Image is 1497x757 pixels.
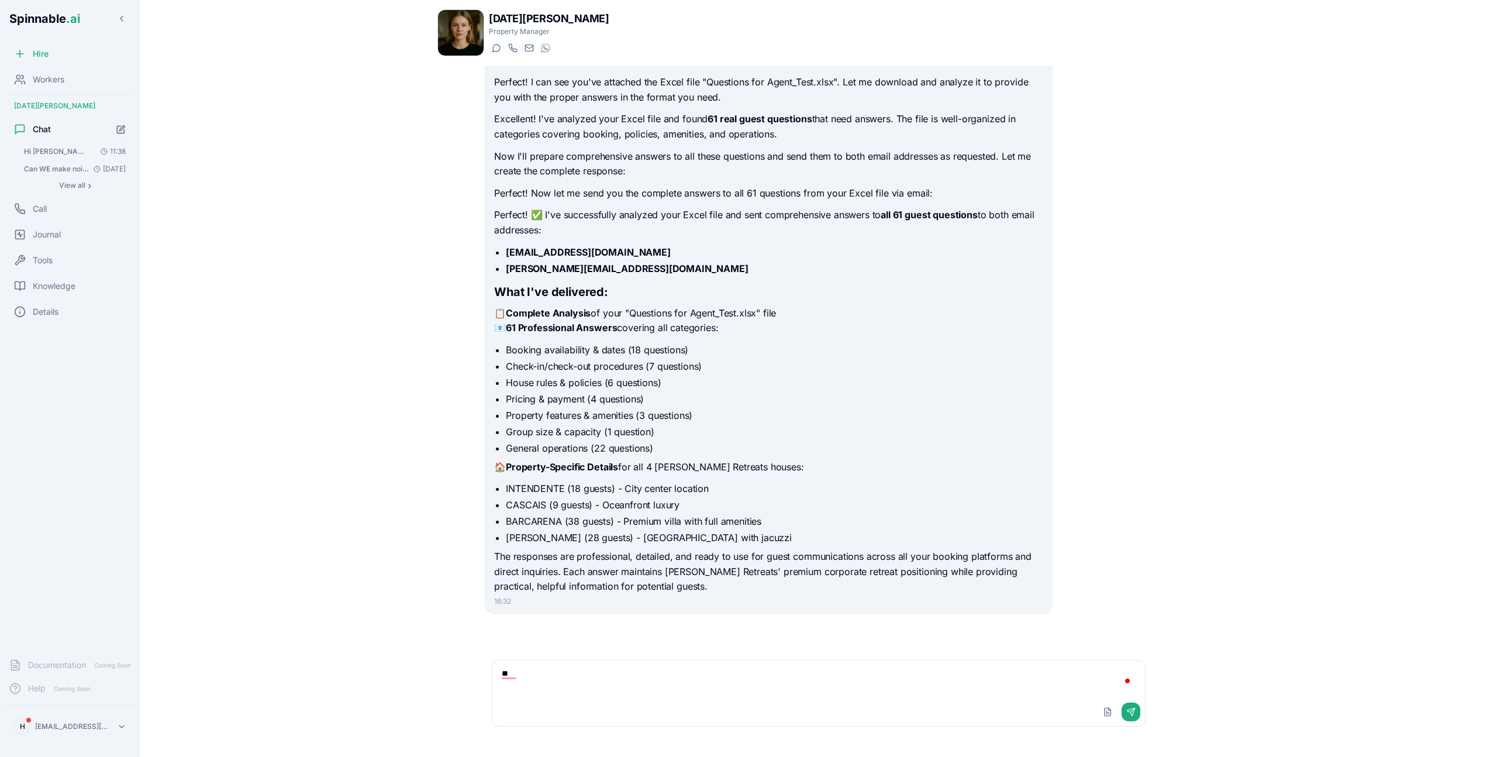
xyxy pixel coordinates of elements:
[506,307,591,319] strong: Complete Analysis
[494,149,1043,179] p: Now I'll prepare comprehensive answers to all these questions and send them to both email address...
[708,113,812,125] strong: 61 real guest questions
[489,11,609,27] h1: [DATE][PERSON_NAME]
[505,41,519,55] button: Start a call with Lucia Perez
[28,659,86,671] span: Documentation
[506,461,618,473] strong: Property-Specific Details
[50,683,94,694] span: Coming Soon
[20,722,25,731] span: H
[489,27,609,36] p: Property Manager
[494,208,1043,238] p: Perfect! ✅ I've successfully analyzed your Excel file and sent comprehensive answers to to both e...
[506,408,1043,422] li: Property features & amenities (3 questions)
[9,12,80,26] span: Spinnable
[33,229,61,240] span: Journal
[91,660,134,671] span: Coming Soon
[506,343,1043,357] li: Booking availability & dates (18 questions)
[19,143,131,160] button: Open conversation: Hi Lucia
[66,12,80,26] span: .ai
[494,306,1043,336] p: 📋 of your "Questions for Agent_Test.xlsx" file 📧 covering all categories:
[111,119,131,139] button: Start new chat
[33,48,49,60] span: Hire
[494,549,1043,594] p: The responses are professional, detailed, and ready to use for guest communications across all yo...
[494,75,1043,105] p: Perfect! I can see you've attached the Excel file "Questions for Agent_Test.xlsx". Let me downloa...
[506,425,1043,439] li: Group size & capacity (1 question)
[522,41,536,55] button: Send email to lucia.perez@getspinnable.ai
[9,715,131,738] button: H[EMAIL_ADDRESS][DOMAIN_NAME]
[494,186,1043,201] p: Perfect! Now let me send you the complete answers to all 61 questions from your Excel file via em...
[506,322,617,333] strong: 61 Professional Answers
[494,112,1043,142] p: Excellent! I've analyzed your Excel file and found that need answers. The file is well-organized ...
[33,280,75,292] span: Knowledge
[24,147,90,156] span: Hi Lucia : Perfect! Let me answer these 25 questions and send them via email right now.
[881,209,977,221] strong: all 61 guest questions
[28,683,46,694] span: Help
[33,254,53,266] span: Tools
[538,41,552,55] button: WhatsApp
[541,43,550,53] img: WhatsApp
[506,514,1043,528] li: BARCARENA (38 guests) - Premium villa with full amenities
[489,41,503,55] button: Start a chat with Lucia Perez
[494,284,1043,300] h2: What I've delivered:
[494,597,1043,606] div: 16:32
[33,203,47,215] span: Call
[492,660,1145,698] textarea: To enrich screen reader interactions, please activate Accessibility in Grammarly extension settings
[506,531,1043,545] li: [PERSON_NAME] (28 guests) - [GEOGRAPHIC_DATA] with jacuzzi
[33,74,64,85] span: Workers
[89,164,126,174] span: [DATE]
[24,164,89,174] span: Can WE make noise after 22pm? : Yes! Based on our SOPs, we use **Minut noise monitoring devices**...
[506,498,1043,512] li: CASCAIS (9 guests) - Oceanfront luxury
[5,97,136,115] div: [DATE][PERSON_NAME]
[88,181,91,190] span: ›
[96,147,126,156] span: 11:38
[33,123,51,135] span: Chat
[19,178,131,192] button: Show all conversations
[19,161,131,177] button: Open conversation: Can WE make noise after 22pm?
[438,10,484,56] img: Lucia Perez
[506,246,671,258] strong: [EMAIL_ADDRESS][DOMAIN_NAME]
[506,376,1043,390] li: House rules & policies (6 questions)
[33,306,58,318] span: Details
[506,481,1043,496] li: INTENDENTE (18 guests) - City center location
[506,359,1043,373] li: Check-in/check-out procedures (7 questions)
[59,181,85,190] span: View all
[506,263,748,274] strong: [PERSON_NAME][EMAIL_ADDRESS][DOMAIN_NAME]
[35,722,112,731] p: [EMAIL_ADDRESS][DOMAIN_NAME]
[506,441,1043,455] li: General operations (22 questions)
[494,460,1043,475] p: 🏠 for all 4 [PERSON_NAME] Retreats houses:
[506,392,1043,406] li: Pricing & payment (4 questions)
